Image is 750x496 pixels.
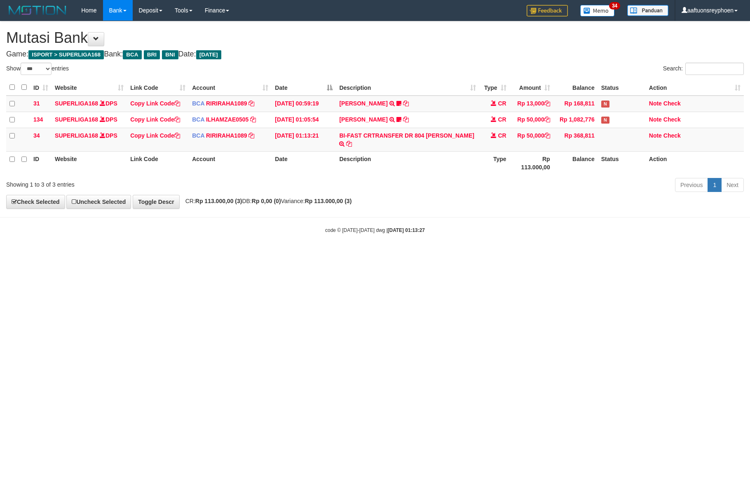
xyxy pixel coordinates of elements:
[21,63,52,75] select: Showentries
[663,63,744,75] label: Search:
[305,198,352,204] strong: Rp 113.000,00 (3)
[6,195,65,209] a: Check Selected
[498,116,506,123] span: CR
[498,100,506,107] span: CR
[195,198,242,204] strong: Rp 113.000,00 (3)
[649,132,662,139] a: Note
[346,140,352,147] a: Copy BI-FAST CRTRANSFER DR 804 FARIYADI to clipboard
[206,132,247,139] a: RIRIRAHA1089
[388,227,425,233] strong: [DATE] 01:13:27
[130,132,180,139] a: Copy Link Code
[33,116,43,123] span: 134
[55,116,98,123] a: SUPERLIGA168
[580,5,615,16] img: Button%20Memo.svg
[721,178,744,192] a: Next
[498,132,506,139] span: CR
[250,116,256,123] a: Copy ILHAMZAE0505 to clipboard
[544,100,550,107] a: Copy Rp 13,000 to clipboard
[33,132,40,139] span: 34
[189,151,272,175] th: Account
[403,100,409,107] a: Copy LEOVANY HERUZON to clipboard
[30,151,52,175] th: ID
[6,177,306,189] div: Showing 1 to 3 of 3 entries
[192,116,204,123] span: BCA
[598,151,646,175] th: Status
[130,100,180,107] a: Copy Link Code
[527,5,568,16] img: Feedback.jpg
[510,96,553,112] td: Rp 13,000
[601,117,609,124] span: Has Note
[336,128,479,151] td: BI-FAST CRTRANSFER DR 804 [PERSON_NAME]
[144,50,160,59] span: BRI
[6,30,744,46] h1: Mutasi Bank
[192,132,204,139] span: BCA
[649,100,662,107] a: Note
[663,100,681,107] a: Check
[544,132,550,139] a: Copy Rp 50,000 to clipboard
[123,50,141,59] span: BCA
[6,63,69,75] label: Show entries
[553,80,598,96] th: Balance
[272,151,336,175] th: Date
[133,195,180,209] a: Toggle Descr
[649,116,662,123] a: Note
[196,50,221,59] span: [DATE]
[685,63,744,75] input: Search:
[52,80,127,96] th: Website: activate to sort column ascending
[553,151,598,175] th: Balance
[663,132,681,139] a: Check
[206,100,247,107] a: RIRIRAHA1089
[479,151,510,175] th: Type
[675,178,708,192] a: Previous
[252,198,281,204] strong: Rp 0,00 (0)
[553,112,598,128] td: Rp 1,082,776
[248,132,254,139] a: Copy RIRIRAHA1089 to clipboard
[6,50,744,58] h4: Game: Bank: Date:
[553,128,598,151] td: Rp 368,811
[248,100,254,107] a: Copy RIRIRAHA1089 to clipboard
[162,50,178,59] span: BNI
[6,4,69,16] img: MOTION_logo.png
[55,132,98,139] a: SUPERLIGA168
[510,80,553,96] th: Amount: activate to sort column ascending
[30,80,52,96] th: ID: activate to sort column ascending
[339,100,387,107] a: [PERSON_NAME]
[52,96,127,112] td: DPS
[272,128,336,151] td: [DATE] 01:13:21
[544,116,550,123] a: Copy Rp 50,000 to clipboard
[510,112,553,128] td: Rp 50,000
[403,116,409,123] a: Copy RAMADHAN MAULANA J to clipboard
[646,151,744,175] th: Action
[627,5,668,16] img: panduan.png
[601,101,609,108] span: Has Note
[510,128,553,151] td: Rp 50,000
[127,151,189,175] th: Link Code
[339,116,387,123] a: [PERSON_NAME]
[272,96,336,112] td: [DATE] 00:59:19
[609,2,620,9] span: 34
[52,151,127,175] th: Website
[192,100,204,107] span: BCA
[55,100,98,107] a: SUPERLIGA168
[206,116,248,123] a: ILHAMZAE0505
[272,80,336,96] th: Date: activate to sort column descending
[663,116,681,123] a: Check
[598,80,646,96] th: Status
[52,112,127,128] td: DPS
[336,151,479,175] th: Description
[33,100,40,107] span: 31
[189,80,272,96] th: Account: activate to sort column ascending
[708,178,722,192] a: 1
[272,112,336,128] td: [DATE] 01:05:54
[181,198,352,204] span: CR: DB: Variance:
[325,227,425,233] small: code © [DATE]-[DATE] dwg |
[479,80,510,96] th: Type: activate to sort column ascending
[510,151,553,175] th: Rp 113.000,00
[127,80,189,96] th: Link Code: activate to sort column ascending
[66,195,131,209] a: Uncheck Selected
[336,80,479,96] th: Description: activate to sort column ascending
[28,50,104,59] span: ISPORT > SUPERLIGA168
[52,128,127,151] td: DPS
[130,116,180,123] a: Copy Link Code
[553,96,598,112] td: Rp 168,811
